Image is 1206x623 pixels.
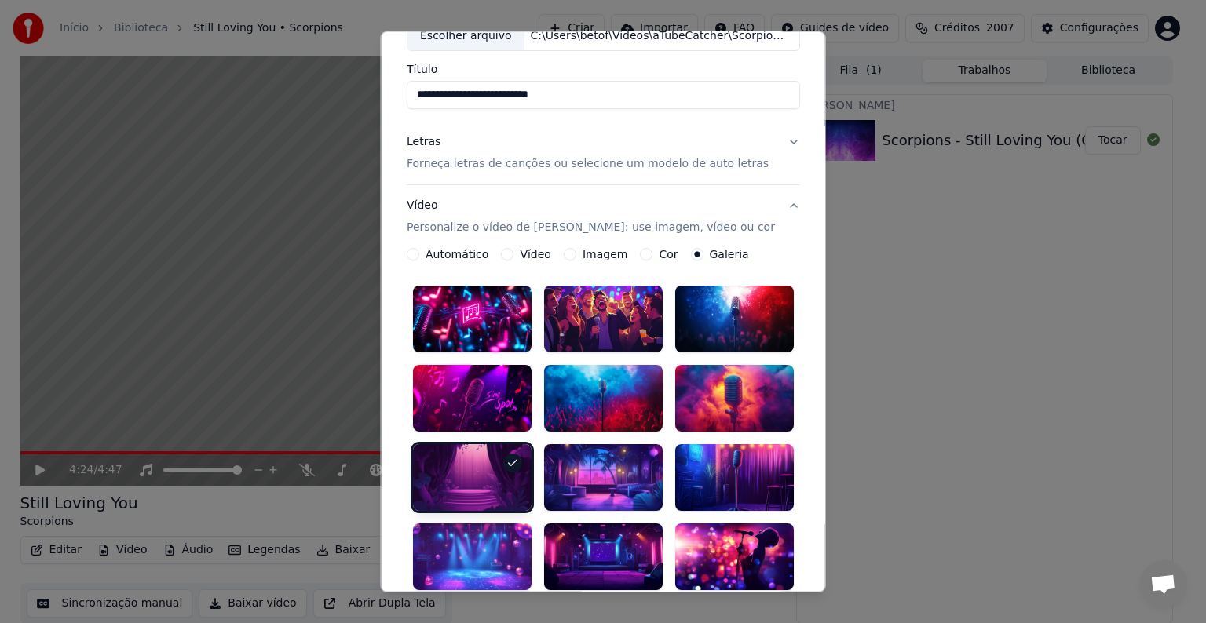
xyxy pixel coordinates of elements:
[426,249,488,260] label: Automático
[520,249,551,260] label: Vídeo
[407,122,800,184] button: LetrasForneça letras de canções ou selecione um modelo de auto letras
[709,249,748,260] label: Galeria
[524,28,791,44] div: C:\Users\betof\Videos\aTubeCatcher\Scorpions - Still Loving You (Official Video).mp4
[407,156,769,172] p: Forneça letras de canções ou selecione um modelo de auto letras
[659,249,678,260] label: Cor
[407,64,800,75] label: Título
[582,249,627,260] label: Imagem
[407,198,775,235] div: Vídeo
[407,220,775,235] p: Personalize o vídeo de [PERSON_NAME]: use imagem, vídeo ou cor
[407,134,440,150] div: Letras
[407,22,524,50] div: Escolher arquivo
[407,185,800,248] button: VídeoPersonalize o vídeo de [PERSON_NAME]: use imagem, vídeo ou cor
